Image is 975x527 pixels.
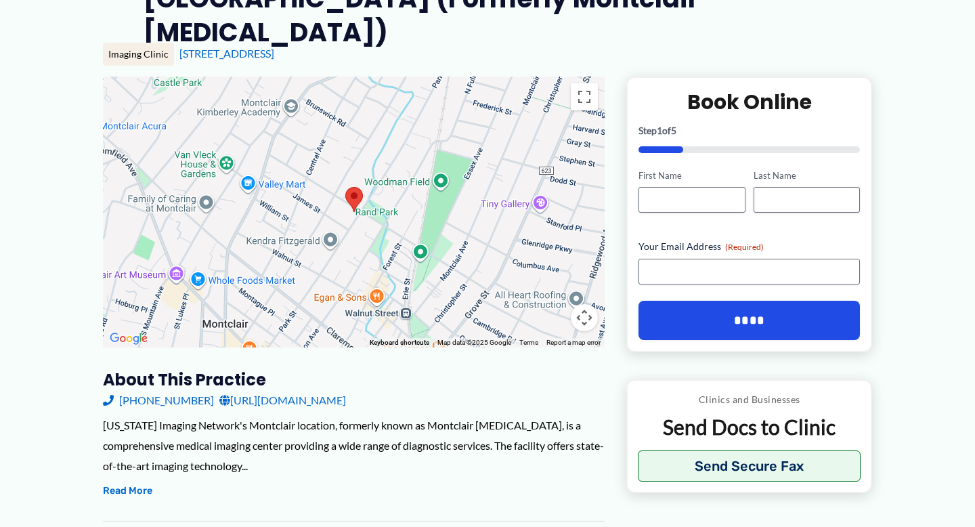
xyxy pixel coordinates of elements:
h2: Book Online [638,89,860,115]
a: Open this area in Google Maps (opens a new window) [106,330,151,347]
a: Report a map error [546,339,601,346]
a: [URL][DOMAIN_NAME] [219,390,346,410]
a: [STREET_ADDRESS] [179,47,274,60]
button: Toggle fullscreen view [571,83,598,110]
p: Step of [638,126,860,135]
button: Send Secure Fax [638,450,861,482]
label: First Name [638,169,745,182]
a: [PHONE_NUMBER] [103,390,214,410]
a: Terms (opens in new tab) [519,339,538,346]
span: Map data ©2025 Google [437,339,511,346]
button: Keyboard shortcuts [370,338,429,347]
div: [US_STATE] Imaging Network's Montclair location, formerly known as Montclair [MEDICAL_DATA], is a... [103,415,605,476]
p: Clinics and Businesses [638,391,861,408]
h3: About this practice [103,369,605,390]
label: Your Email Address [638,240,860,253]
span: 1 [657,125,662,136]
button: Map camera controls [571,304,598,331]
label: Last Name [754,169,860,182]
div: Imaging Clinic [103,43,174,66]
p: Send Docs to Clinic [638,414,861,440]
button: Read More [103,483,152,499]
img: Google [106,330,151,347]
span: (Required) [725,242,764,252]
span: 5 [671,125,676,136]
